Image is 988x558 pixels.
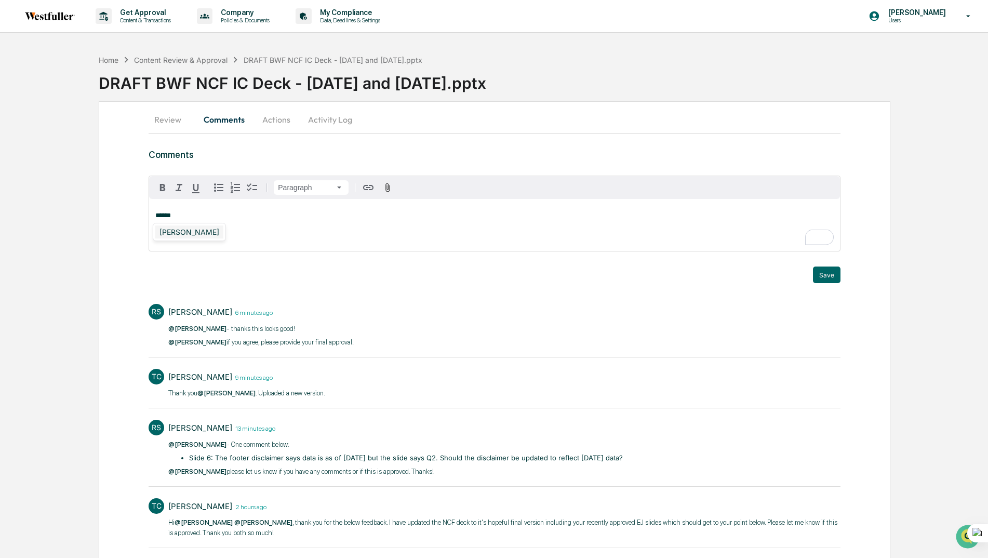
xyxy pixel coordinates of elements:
div: To enrich screen reader interactions, please activate Accessibility in Grammarly extension settings [149,199,839,251]
span: Preclearance [21,131,67,141]
button: Save [813,267,840,283]
div: We're available if you need us! [35,90,131,98]
a: Powered byPylon [73,176,126,184]
div: [PERSON_NAME] [168,307,232,317]
button: Attach files [379,181,397,195]
iframe: Open customer support [955,524,983,552]
p: - thanks this looks good! [168,324,355,334]
time: Tuesday, September 2, 2025 at 3:07:29 PM PDT [232,373,273,381]
button: Start new chat [177,83,189,95]
p: Company [212,8,275,17]
span: Data Lookup [21,151,65,161]
div: RS [149,304,164,320]
p: if you agree, please provide your final approval. ​ [168,337,355,348]
div: 🗄️ [75,132,84,140]
div: 🔎 [10,152,19,160]
span: @[PERSON_NAME] [168,441,226,448]
span: @[PERSON_NAME] [197,389,256,397]
div: Home [99,56,118,64]
p: My Compliance [312,8,385,17]
span: @[PERSON_NAME] [168,468,226,475]
p: Content & Transactions [112,17,176,24]
button: Review [149,107,195,132]
a: 🔎Data Lookup [6,147,70,165]
button: Comments [195,107,253,132]
a: 🗄️Attestations [71,127,133,145]
button: Activity Log [300,107,361,132]
p: please let us know if you have any comments or if this is approved. Thanks! [168,467,623,477]
div: [PERSON_NAME] [168,501,232,511]
time: Tuesday, September 2, 2025 at 3:09:56 PM PDT [232,308,273,316]
button: Block type [274,180,349,195]
div: [PERSON_NAME] [168,423,232,433]
div: TC [149,369,164,384]
p: How can we help? [10,22,189,38]
div: Content Review & Approval [134,56,228,64]
div: DRAFT BWF NCF IC Deck - [DATE] and [DATE].pptx [99,65,988,92]
span: @[PERSON_NAME] [234,519,292,526]
a: 🖐️Preclearance [6,127,71,145]
p: - One comment below: [168,440,623,450]
span: Attestations [86,131,129,141]
button: Actions [253,107,300,132]
p: Data, Deadlines & Settings [312,17,385,24]
div: DRAFT BWF NCF IC Deck - [DATE] and [DATE].pptx [244,56,422,64]
div: TC [149,498,164,514]
p: Hi , thank you for the below feedback. I have updated the NCF deck to it's hopeful final version ... [168,517,840,538]
span: @[PERSON_NAME] [175,519,233,526]
p: [PERSON_NAME] [880,8,951,17]
button: Bold [154,179,171,196]
span: @[PERSON_NAME] [168,338,226,346]
div: RS [149,420,164,435]
div: secondary tabs example [149,107,840,132]
span: Pylon [103,176,126,184]
p: Users [880,17,951,24]
img: 1746055101610-c473b297-6a78-478c-a979-82029cc54cd1 [10,79,29,98]
button: Italic [171,179,188,196]
time: Tuesday, September 2, 2025 at 3:03:02 PM PDT [232,423,275,432]
div: [PERSON_NAME] [155,225,223,238]
p: Thank you . Uploaded a new version. ​ [168,388,326,398]
li: Slide 6: The footer disclaimer says data is as of [DATE] but the slide says Q2. Should the discla... [189,453,623,463]
p: Get Approval [112,8,176,17]
div: [PERSON_NAME] [168,372,232,382]
h3: Comments [149,149,840,160]
time: Tuesday, September 2, 2025 at 1:38:47 PM PDT [232,502,266,511]
div: Start new chat [35,79,170,90]
button: Underline [188,179,204,196]
img: logo [25,12,75,20]
div: 🖐️ [10,132,19,140]
p: Policies & Documents [212,17,275,24]
span: @[PERSON_NAME] [168,325,226,333]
